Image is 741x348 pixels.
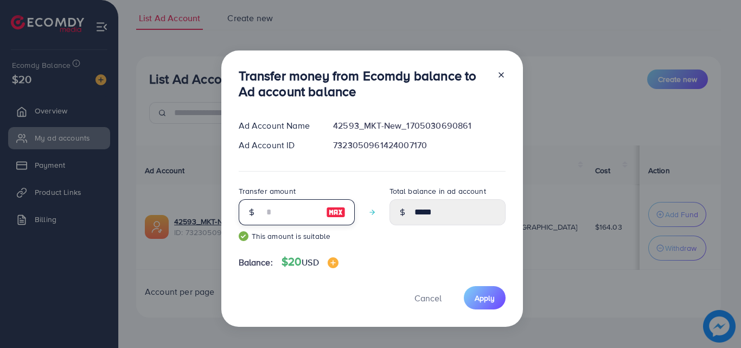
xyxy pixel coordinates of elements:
h3: Transfer money from Ecomdy balance to Ad account balance [239,68,488,99]
img: image [326,206,346,219]
button: Apply [464,286,506,309]
div: Ad Account ID [230,139,325,151]
span: Cancel [414,292,442,304]
label: Transfer amount [239,186,296,197]
small: This amount is suitable [239,231,355,242]
div: 7323050961424007170 [324,139,514,151]
img: guide [239,231,248,241]
span: USD [302,256,318,268]
div: 42593_MKT-New_1705030690861 [324,119,514,132]
div: Ad Account Name [230,119,325,132]
span: Balance: [239,256,273,269]
button: Cancel [401,286,455,309]
label: Total balance in ad account [389,186,486,197]
span: Apply [475,293,495,303]
h4: $20 [282,255,338,269]
img: image [328,257,338,268]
